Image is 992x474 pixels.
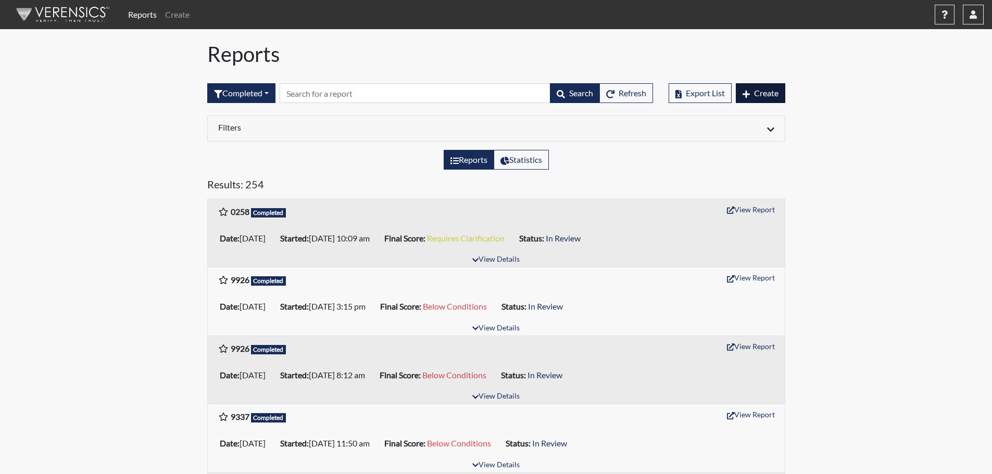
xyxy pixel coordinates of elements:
a: Create [161,4,194,25]
span: Completed [251,413,286,422]
b: 0258 [231,207,249,216]
button: Export List [669,83,732,103]
b: Started: [280,370,309,380]
span: Export List [686,88,725,98]
span: Below Conditions [423,301,487,311]
span: Completed [251,208,286,217]
b: Date: [220,233,240,243]
li: [DATE] [216,367,276,383]
li: [DATE] [216,298,276,315]
li: [DATE] 8:12 am [276,367,375,383]
h1: Reports [207,42,785,67]
span: Search [569,88,593,98]
span: Refresh [619,88,646,98]
b: Status: [519,233,544,243]
span: Below Conditions [422,370,486,380]
span: In Review [528,370,562,380]
button: View Report [722,338,780,354]
b: Final Score: [384,438,425,448]
button: View Details [468,322,524,336]
b: Final Score: [384,233,425,243]
li: [DATE] [216,435,276,452]
button: View Report [722,406,780,422]
b: 9337 [231,412,249,421]
b: Date: [220,370,240,380]
span: Create [754,88,778,98]
b: Started: [280,233,309,243]
div: Click to expand/collapse filters [210,122,782,135]
b: Final Score: [380,370,421,380]
div: Filter by interview status [207,83,275,103]
span: In Review [532,438,567,448]
button: View Report [722,270,780,286]
button: Refresh [599,83,653,103]
li: [DATE] 11:50 am [276,435,380,452]
a: Reports [124,4,161,25]
li: [DATE] 10:09 am [276,230,380,247]
label: View the list of reports [444,150,494,170]
button: View Report [722,201,780,217]
h6: Filters [218,122,488,132]
label: View statistics about completed interviews [494,150,549,170]
span: In Review [546,233,581,243]
b: Date: [220,301,240,311]
button: Create [736,83,785,103]
b: Status: [501,370,526,380]
button: Search [550,83,600,103]
li: [DATE] [216,230,276,247]
button: View Details [468,458,524,472]
b: Started: [280,301,309,311]
b: 9926 [231,343,249,353]
b: 9926 [231,275,249,285]
button: View Details [468,253,524,267]
b: Date: [220,438,240,448]
b: Status: [506,438,531,448]
h5: Results: 254 [207,178,785,195]
button: Completed [207,83,275,103]
span: Requires Clarification [427,233,505,243]
button: View Details [468,390,524,404]
input: Search by Registration ID, Interview Number, or Investigation Name. [280,83,550,103]
b: Final Score: [380,301,421,311]
b: Started: [280,438,309,448]
span: Completed [251,276,286,286]
span: In Review [528,301,563,311]
span: Below Conditions [427,438,491,448]
li: [DATE] 3:15 pm [276,298,376,315]
span: Completed [251,345,286,354]
b: Status: [501,301,526,311]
